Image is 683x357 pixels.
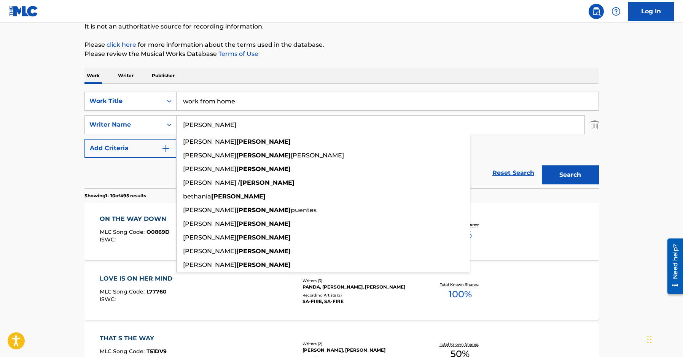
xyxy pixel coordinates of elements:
[240,179,295,186] strong: [PERSON_NAME]
[100,214,170,224] div: ON THE WAY DOWN
[100,296,118,303] span: ISWC :
[291,152,344,159] span: [PERSON_NAME]
[236,248,291,255] strong: [PERSON_NAME]
[146,288,167,295] span: L77760
[100,288,146,295] span: MLC Song Code :
[150,68,177,84] p: Publisher
[146,348,167,355] span: T51DV9
[116,68,136,84] p: Writer
[89,120,158,129] div: Writer Name
[647,328,652,351] div: Drag
[183,206,236,214] span: [PERSON_NAME]
[449,287,472,301] span: 100 %
[146,228,170,235] span: O0869D
[183,152,236,159] span: [PERSON_NAME]
[183,248,236,255] span: [PERSON_NAME]
[107,41,136,48] a: click here
[589,4,604,19] a: Public Search
[591,115,599,134] img: Delete Criterion
[84,192,146,199] p: Showing 1 - 10 of 495 results
[236,165,291,173] strong: [PERSON_NAME]
[183,234,236,241] span: [PERSON_NAME]
[236,152,291,159] strong: [PERSON_NAME]
[645,321,683,357] iframe: Chat Widget
[302,298,417,305] div: SA-FIRE, SA-FIRE
[183,179,240,186] span: [PERSON_NAME] /
[211,193,266,200] strong: [PERSON_NAME]
[542,165,599,184] button: Search
[236,220,291,227] strong: [PERSON_NAME]
[302,341,417,347] div: Writers ( 2 )
[291,206,317,214] span: puentes
[84,263,599,320] a: LOVE IS ON HER MINDMLC Song Code:L77760ISWC:Writers (3)PANDA, [PERSON_NAME], [PERSON_NAME]Recordi...
[84,139,177,158] button: Add Criteria
[100,236,118,243] span: ISWC :
[302,347,417,354] div: [PERSON_NAME], [PERSON_NAME]
[236,234,291,241] strong: [PERSON_NAME]
[592,7,601,16] img: search
[236,138,291,145] strong: [PERSON_NAME]
[489,165,538,181] a: Reset Search
[89,97,158,106] div: Work Title
[161,144,170,153] img: 9d2ae6d4665cec9f34b9.svg
[302,278,417,284] div: Writers ( 3 )
[440,341,481,347] p: Total Known Shares:
[84,203,599,260] a: ON THE WAY DOWNMLC Song Code:O0869DISWC:Writers (3)[PERSON_NAME], [PERSON_NAME], [PERSON_NAME]Rec...
[9,6,38,17] img: MLC Logo
[662,235,683,298] iframe: Resource Center
[100,274,176,283] div: LOVE IS ON HER MIND
[302,292,417,298] div: Recording Artists ( 2 )
[440,282,481,287] p: Total Known Shares:
[302,284,417,290] div: PANDA, [PERSON_NAME], [PERSON_NAME]
[217,50,258,57] a: Terms of Use
[84,49,599,59] p: Please review the Musical Works Database
[100,334,167,343] div: THAT S THE WAY
[84,22,599,31] p: It is not an authoritative source for recording information.
[183,165,236,173] span: [PERSON_NAME]
[84,92,599,188] form: Search Form
[183,138,236,145] span: [PERSON_NAME]
[236,261,291,268] strong: [PERSON_NAME]
[183,193,211,200] span: bethania
[628,2,674,21] a: Log In
[611,7,621,16] img: help
[236,206,291,214] strong: [PERSON_NAME]
[84,40,599,49] p: Please for more information about the terms used in the database.
[100,348,146,355] span: MLC Song Code :
[84,68,102,84] p: Work
[100,228,146,235] span: MLC Song Code :
[608,4,624,19] div: Help
[183,261,236,268] span: [PERSON_NAME]
[183,220,236,227] span: [PERSON_NAME]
